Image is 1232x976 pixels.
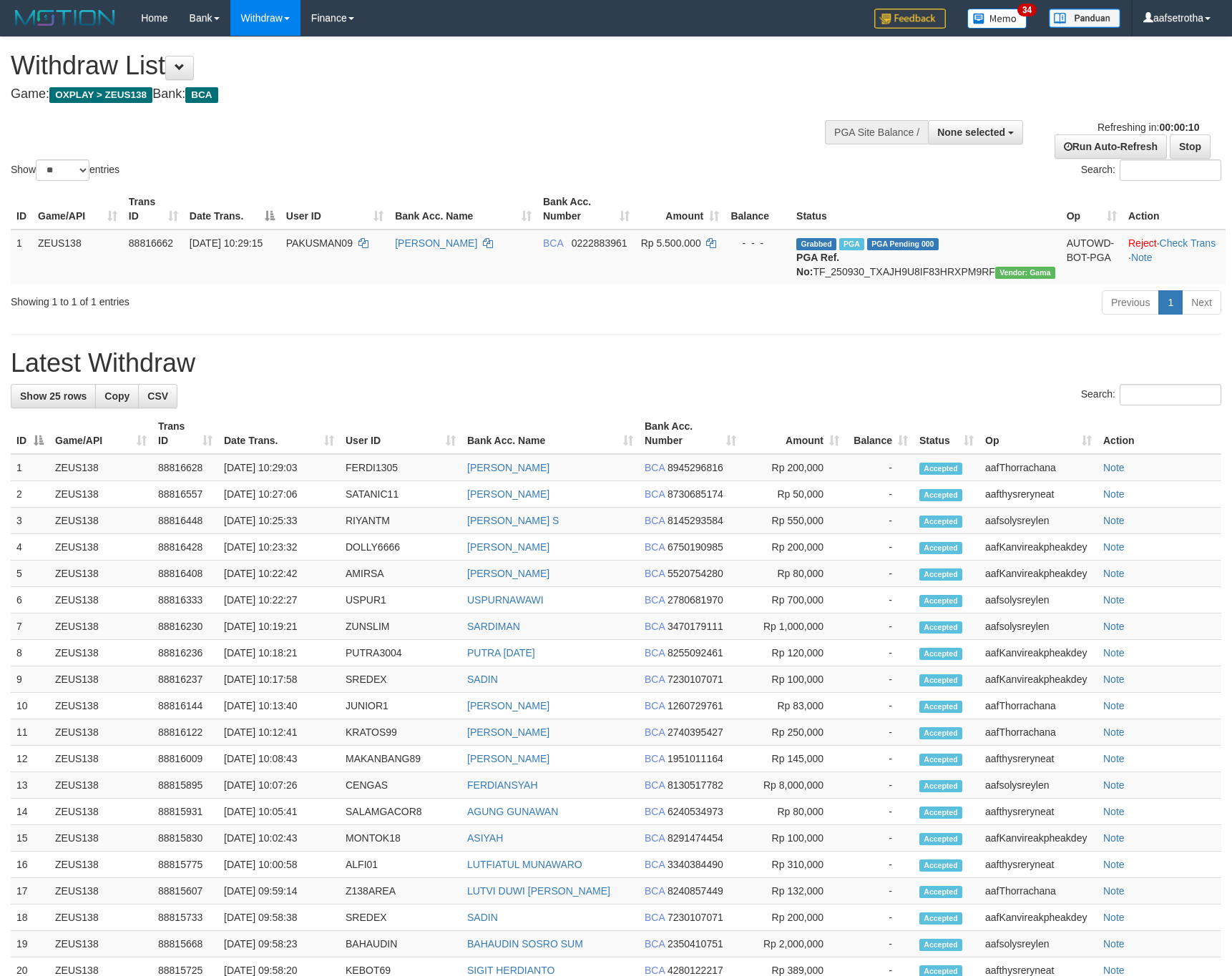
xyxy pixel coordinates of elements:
th: Op: activate to sort column ascending [979,413,1097,454]
span: Copy 7230107071 to clipboard [668,674,723,685]
a: [PERSON_NAME] [467,488,549,500]
td: SALAMGACOR8 [340,799,461,825]
span: Copy [104,390,129,402]
th: Action [1097,413,1221,454]
td: 88815775 [152,852,218,878]
span: Copy 3470179111 to clipboard [668,621,723,632]
td: 88816236 [152,640,218,666]
img: panduan.png [1049,9,1120,28]
a: [PERSON_NAME] [467,541,549,553]
a: Note [1103,647,1125,659]
td: ZEUS138 [49,454,152,481]
td: ZEUS138 [49,534,152,561]
td: Rp 250,000 [742,719,845,746]
a: Run Auto-Refresh [1055,134,1167,159]
a: Note [1103,938,1125,950]
span: Copy 6750190985 to clipboard [668,541,723,553]
th: Date Trans.: activate to sort column ascending [218,413,340,454]
span: BCA [645,726,665,738]
span: Accepted [919,621,962,634]
td: 6 [11,587,49,613]
td: Rp 83,000 [742,693,845,719]
a: Show 25 rows [11,384,96,408]
th: ID: activate to sort column descending [11,413,49,454]
td: Rp 50,000 [742,481,845,508]
td: 88816237 [152,666,218,693]
span: Vendor URL: https://trx31.1velocity.biz [995,267,1055,279]
th: Balance [725,189,791,230]
span: PAKUSMAN09 [286,237,353,249]
a: Note [1103,726,1125,738]
span: Accepted [919,701,962,713]
td: ZEUS138 [32,230,123,285]
td: - [845,613,914,640]
td: ZEUS138 [49,825,152,852]
td: 5 [11,561,49,587]
span: Accepted [919,807,962,819]
td: DOLLY6666 [340,534,461,561]
th: User ID: activate to sort column ascending [340,413,461,454]
td: - [845,640,914,666]
a: Check Trans [1160,237,1216,249]
td: [DATE] 10:13:40 [218,693,340,719]
td: 88816009 [152,746,218,772]
h1: Withdraw List [11,51,807,80]
td: [DATE] 10:27:06 [218,481,340,508]
td: aafsolysreylen [979,587,1097,613]
td: [DATE] 10:19:21 [218,613,340,640]
a: SIGIT HERDIANTO [467,965,554,976]
td: [DATE] 10:08:43 [218,746,340,772]
td: [DATE] 10:22:27 [218,587,340,613]
div: Showing 1 to 1 of 1 entries [11,289,503,309]
td: - [845,481,914,508]
th: Bank Acc. Number: activate to sort column ascending [537,189,635,230]
td: ZEUS138 [49,481,152,508]
span: Accepted [919,727,962,739]
span: Copy 8291474454 to clipboard [668,832,723,844]
td: - [845,693,914,719]
span: Accepted [919,516,962,528]
span: Marked by aafsolysreylen [839,238,864,250]
span: BCA [185,87,217,103]
td: [DATE] 10:25:33 [218,508,340,534]
a: Copy [95,384,139,408]
a: USPURNAWAWI [467,594,544,606]
a: SADIN [467,674,498,685]
img: MOTION_logo.png [11,7,119,29]
td: [DATE] 10:02:43 [218,825,340,852]
a: Note [1103,912,1125,923]
span: Accepted [919,674,962,686]
td: aafThorrachana [979,719,1097,746]
td: - [845,587,914,613]
span: Copy 5520754280 to clipboard [668,568,723,579]
td: [DATE] 10:23:32 [218,534,340,561]
td: SREDEX [340,666,461,693]
td: aafsolysreylen [979,613,1097,640]
span: Copy 1260729761 to clipboard [668,700,723,711]
td: AUTOWD-BOT-PGA [1061,230,1123,285]
td: aafthysreryneat [979,852,1097,878]
a: Note [1103,568,1125,579]
td: 11 [11,719,49,746]
td: Rp 132,000 [742,878,845,904]
td: 15 [11,825,49,852]
a: AGUNG GUNAWAN [467,806,558,817]
span: Refreshing in: [1097,122,1199,133]
td: - [845,454,914,481]
td: 2 [11,481,49,508]
td: Rp 200,000 [742,454,845,481]
td: [DATE] 09:59:14 [218,878,340,904]
td: USPUR1 [340,587,461,613]
a: Note [1103,462,1125,473]
th: Amount: activate to sort column ascending [742,413,845,454]
span: Accepted [919,463,962,475]
th: Trans ID: activate to sort column ascending [152,413,218,454]
span: Copy 3340384490 to clipboard [668,859,723,870]
td: 14 [11,799,49,825]
td: ZEUS138 [49,799,152,825]
td: TF_250930_TXAJH9U8IF83HRXPM9RF [791,230,1061,285]
span: Rp 5.500.000 [641,237,701,249]
span: BCA [645,806,665,817]
th: Game/API: activate to sort column ascending [49,413,152,454]
td: aafthysreryneat [979,481,1097,508]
